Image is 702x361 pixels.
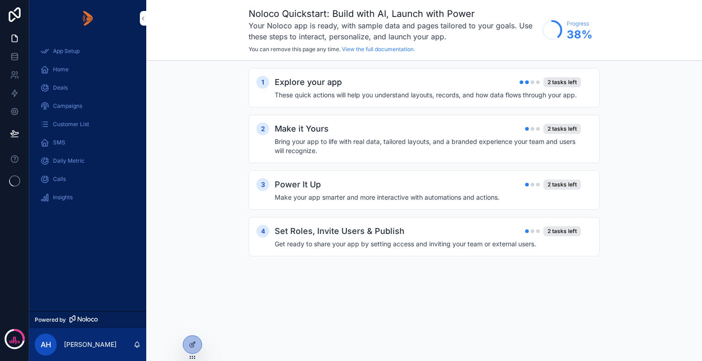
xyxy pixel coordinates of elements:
[567,20,592,27] span: Progress
[64,340,117,349] p: [PERSON_NAME]
[83,11,93,26] img: App logo
[249,46,340,53] span: You can remove this page any time.
[342,46,415,53] a: View the full documentation.
[53,194,73,201] span: Insights
[53,175,66,183] span: Calls
[35,316,66,324] span: Powered by
[249,20,537,42] h3: Your Noloco app is ready, with sample data and pages tailored to your goals. Use these steps to i...
[35,98,141,114] a: Campaigns
[53,139,65,146] span: SMS
[53,121,89,128] span: Customer List
[53,102,82,110] span: Campaigns
[12,334,16,344] p: 8
[53,84,68,91] span: Deals
[35,189,141,206] a: Insights
[29,37,146,218] div: scrollable content
[35,80,141,96] a: Deals
[29,311,146,328] a: Powered by
[35,61,141,78] a: Home
[53,48,80,55] span: App Setup
[53,66,69,73] span: Home
[35,116,141,133] a: Customer List
[35,134,141,151] a: SMS
[9,338,20,345] p: days
[35,43,141,59] a: App Setup
[35,171,141,187] a: Calls
[53,157,85,165] span: Daily Metric
[249,7,537,20] h1: Noloco Quickstart: Build with AI, Launch with Power
[567,27,592,42] span: 38 %
[35,153,141,169] a: Daily Metric
[41,339,51,350] span: AH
